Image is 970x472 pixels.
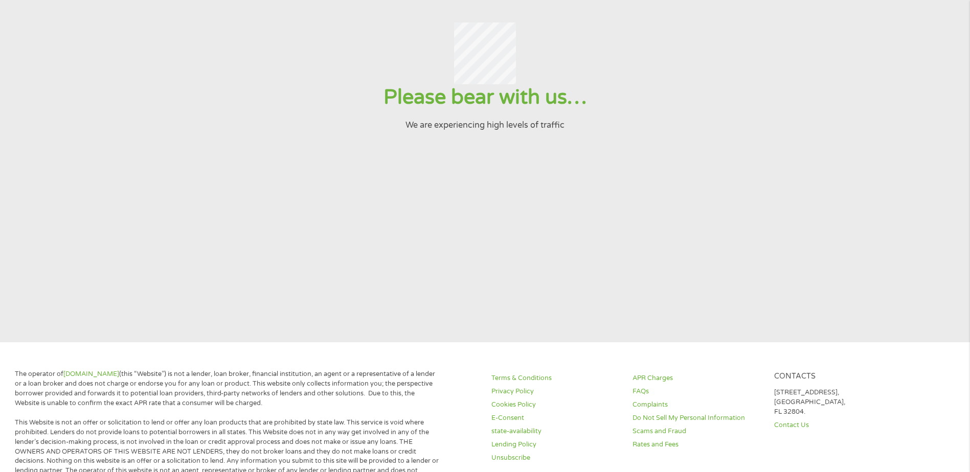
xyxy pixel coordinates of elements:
a: Rates and Fees [633,440,761,450]
a: E-Consent [491,413,620,423]
p: [STREET_ADDRESS], [GEOGRAPHIC_DATA], FL 32804. [774,388,903,417]
a: FAQs [633,387,761,396]
a: [DOMAIN_NAME] [63,370,119,378]
h4: Contacts [774,372,903,382]
a: APR Charges [633,373,761,383]
a: Contact Us [774,420,903,430]
a: Do Not Sell My Personal Information [633,413,761,423]
a: Unsubscribe [491,453,620,463]
a: Lending Policy [491,440,620,450]
a: state-availability [491,427,620,436]
a: Cookies Policy [491,400,620,410]
a: Complaints [633,400,761,410]
p: The operator of (this “Website”) is not a lender, loan broker, financial institution, an agent or... [15,369,439,408]
a: Terms & Conditions [491,373,620,383]
h1: Please bear with us… [12,84,957,110]
a: Scams and Fraud [633,427,761,436]
p: We are experiencing high levels of traffic [12,119,957,131]
a: Privacy Policy [491,387,620,396]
